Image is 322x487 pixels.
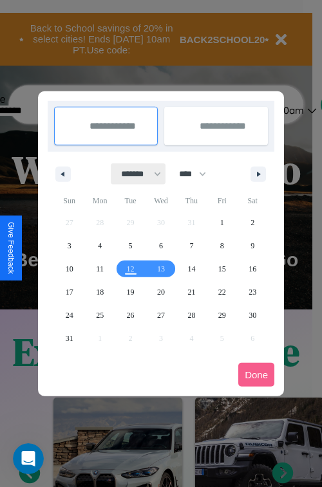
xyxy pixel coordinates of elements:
span: 12 [127,257,135,280]
button: 27 [146,304,176,327]
button: 7 [176,234,207,257]
span: 24 [66,304,73,327]
span: 26 [127,304,135,327]
span: 31 [66,327,73,350]
button: 28 [176,304,207,327]
button: 10 [54,257,84,280]
button: 20 [146,280,176,304]
button: 4 [84,234,115,257]
span: 29 [218,304,226,327]
span: 7 [189,234,193,257]
span: 19 [127,280,135,304]
button: Done [238,363,274,387]
span: 1 [220,211,224,234]
span: 5 [129,234,133,257]
button: 2 [238,211,268,234]
span: 13 [157,257,165,280]
button: 17 [54,280,84,304]
span: 9 [251,234,254,257]
button: 19 [115,280,146,304]
span: Tue [115,190,146,211]
button: 5 [115,234,146,257]
span: 17 [66,280,73,304]
span: 3 [68,234,71,257]
span: 10 [66,257,73,280]
button: 22 [207,280,237,304]
span: Wed [146,190,176,211]
button: 26 [115,304,146,327]
button: 18 [84,280,115,304]
span: Sat [238,190,268,211]
span: 22 [218,280,226,304]
span: 20 [157,280,165,304]
button: 11 [84,257,115,280]
button: 24 [54,304,84,327]
span: 23 [249,280,256,304]
button: 8 [207,234,237,257]
button: 30 [238,304,268,327]
button: 14 [176,257,207,280]
span: 25 [96,304,104,327]
span: 11 [96,257,104,280]
button: 9 [238,234,268,257]
span: Fri [207,190,237,211]
button: 31 [54,327,84,350]
span: Thu [176,190,207,211]
button: 29 [207,304,237,327]
button: 12 [115,257,146,280]
span: 21 [187,280,195,304]
button: 13 [146,257,176,280]
span: 6 [159,234,163,257]
button: 16 [238,257,268,280]
span: Mon [84,190,115,211]
span: Sun [54,190,84,211]
span: 8 [220,234,224,257]
span: 14 [187,257,195,280]
span: 28 [187,304,195,327]
span: 15 [218,257,226,280]
div: Give Feedback [6,222,15,274]
span: 30 [249,304,256,327]
span: 4 [98,234,102,257]
button: 23 [238,280,268,304]
button: 6 [146,234,176,257]
span: 18 [96,280,104,304]
button: 1 [207,211,237,234]
button: 3 [54,234,84,257]
button: 21 [176,280,207,304]
button: 25 [84,304,115,327]
button: 15 [207,257,237,280]
span: 2 [251,211,254,234]
span: 27 [157,304,165,327]
span: 16 [249,257,256,280]
iframe: Intercom live chat [13,443,44,474]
